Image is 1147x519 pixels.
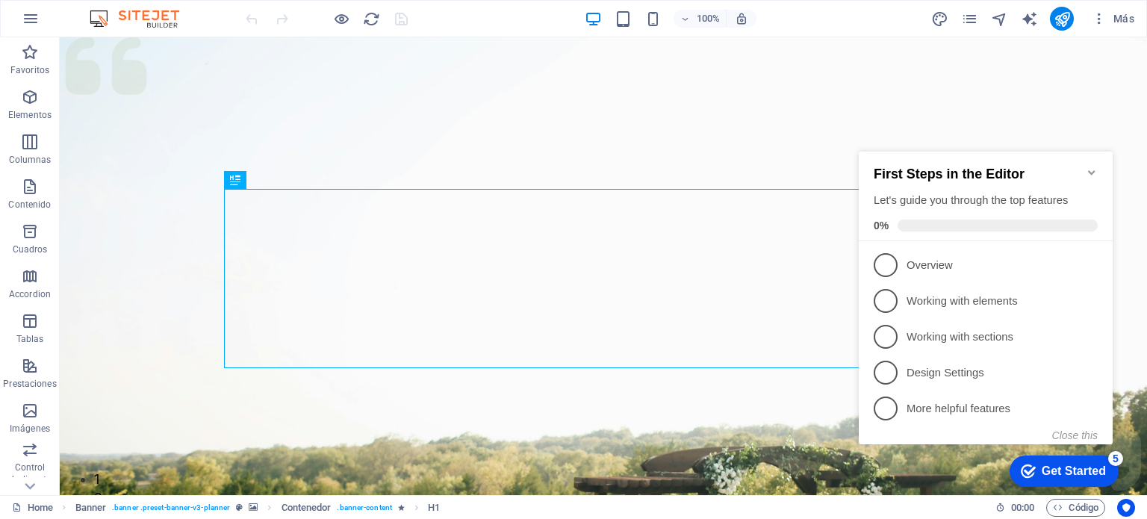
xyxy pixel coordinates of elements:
button: Haz clic para salir del modo de previsualización y seguir editando [332,10,350,28]
h2: First Steps in the Editor [21,37,245,53]
p: Working with elements [54,164,233,180]
i: AI Writer [1021,10,1038,28]
span: . banner-content [337,499,391,517]
button: 100% [674,10,727,28]
div: Minimize checklist [233,37,245,49]
button: navigator [990,10,1008,28]
button: Código [1046,499,1105,517]
i: Volver a cargar página [363,10,380,28]
p: Design Settings [54,236,233,252]
p: Working with sections [54,200,233,216]
span: 0% [21,90,45,102]
p: Accordion [9,288,51,300]
i: Este elemento contiene un fondo [249,503,258,512]
div: 5 [255,322,270,337]
div: Get Started 5 items remaining, 0% complete [157,326,266,358]
a: Haz clic para cancelar la selección y doble clic para abrir páginas [12,499,53,517]
button: Más [1086,7,1140,31]
li: Design Settings [6,226,260,261]
span: Haz clic para seleccionar y doble clic para editar [282,499,332,517]
p: Elementos [8,109,52,121]
p: Cuadros [13,243,48,255]
p: Prestaciones [3,378,56,390]
button: pages [960,10,978,28]
span: Haz clic para seleccionar y doble clic para editar [428,499,440,517]
p: Overview [54,128,233,144]
span: 00 00 [1011,499,1034,517]
span: : [1022,502,1024,513]
i: Este elemento es un preajuste personalizable [236,503,243,512]
button: design [930,10,948,28]
li: Working with sections [6,190,260,226]
i: El elemento contiene una animación [398,503,405,512]
i: Publicar [1054,10,1071,28]
span: Código [1053,499,1098,517]
p: Imágenes [10,423,50,435]
li: Working with elements [6,154,260,190]
h6: 100% [696,10,720,28]
div: Get Started [189,335,253,349]
button: text_generator [1020,10,1038,28]
button: reload [362,10,380,28]
p: Favoritos [10,64,49,76]
span: Haz clic para seleccionar y doble clic para editar [75,499,107,517]
i: Navegador [991,10,1008,28]
i: Páginas (Ctrl+Alt+S) [961,10,978,28]
button: Usercentrics [1117,499,1135,517]
nav: breadcrumb [75,499,441,517]
button: publish [1050,7,1074,31]
li: Overview [6,118,260,154]
p: Tablas [16,333,44,345]
i: Al redimensionar, ajustar el nivel de zoom automáticamente para ajustarse al dispositivo elegido. [735,12,748,25]
button: Close this [199,300,245,312]
i: Diseño (Ctrl+Alt+Y) [931,10,948,28]
span: . banner .preset-banner-v3-planner [112,499,230,517]
img: Editor Logo [86,10,198,28]
li: More helpful features [6,261,260,297]
p: Contenido [8,199,51,211]
p: More helpful features [54,272,233,288]
p: Columnas [9,154,52,166]
div: Let's guide you through the top features [21,63,245,79]
h6: Tiempo de la sesión [995,499,1035,517]
span: Más [1092,11,1134,26]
